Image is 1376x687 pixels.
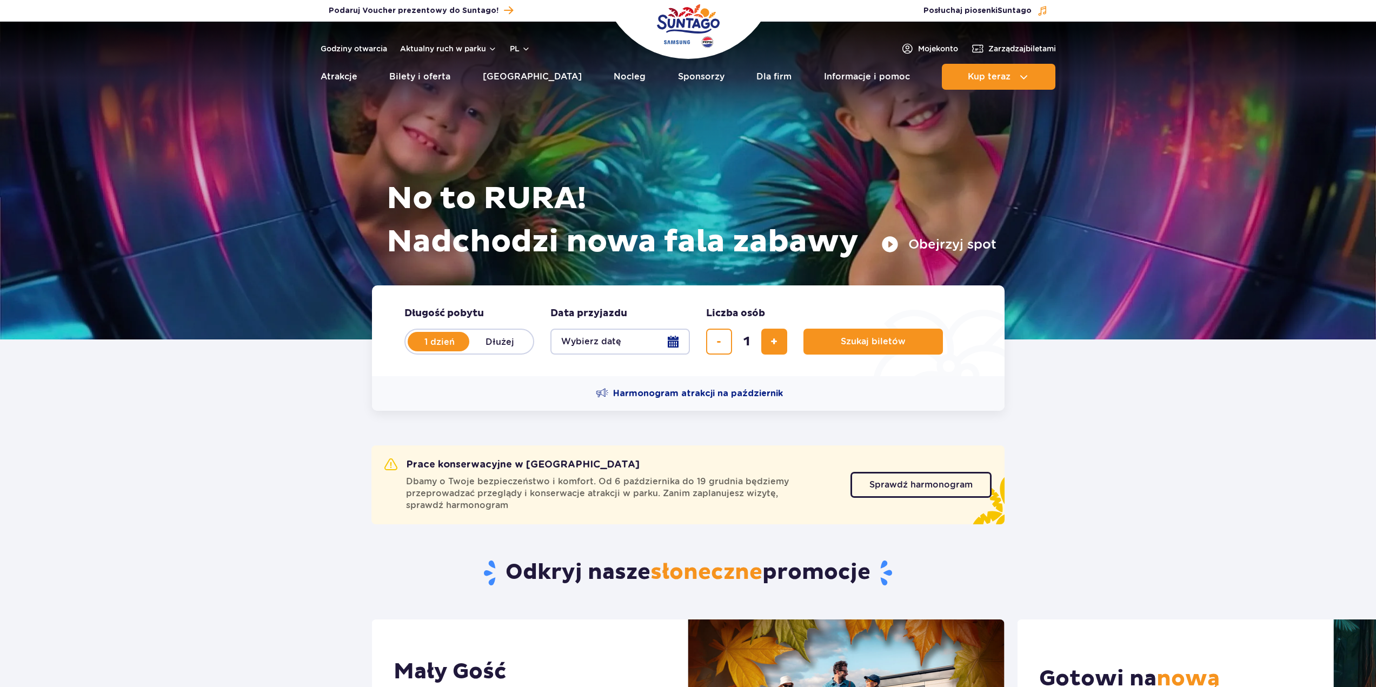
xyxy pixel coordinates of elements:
[869,481,973,489] span: Sprawdź harmonogram
[971,42,1056,55] a: Zarządzajbiletami
[406,476,837,511] span: Dbamy o Twoje bezpieczeństwo i komfort. Od 6 października do 19 grudnia będziemy przeprowadzać pr...
[706,329,732,355] button: usuń bilet
[404,307,484,320] span: Długość pobytu
[329,5,498,16] span: Podaruj Voucher prezentowy do Suntago!
[550,329,690,355] button: Wybierz datę
[850,472,992,498] a: Sprawdź harmonogram
[824,64,910,90] a: Informacje i pomoc
[678,64,724,90] a: Sponsorzy
[329,3,513,18] a: Podaruj Voucher prezentowy do Suntago!
[321,64,357,90] a: Atrakcje
[409,330,470,353] label: 1 dzień
[387,177,996,264] h1: No to RURA! Nadchodzi nowa fala zabawy
[881,236,996,253] button: Obejrzyj spot
[998,7,1032,15] span: Suntago
[761,329,787,355] button: dodaj bilet
[550,307,627,320] span: Data przyjazdu
[988,43,1056,54] span: Zarządzaj biletami
[483,64,582,90] a: [GEOGRAPHIC_DATA]
[650,559,762,586] span: słoneczne
[923,5,1048,16] button: Posłuchaj piosenkiSuntago
[706,307,765,320] span: Liczba osób
[389,64,450,90] a: Bilety i oferta
[923,5,1032,16] span: Posłuchaj piosenki
[372,285,1005,376] form: Planowanie wizyty w Park of Poland
[918,43,958,54] span: Moje konto
[803,329,943,355] button: Szukaj biletów
[510,43,530,54] button: pl
[469,330,531,353] label: Dłużej
[942,64,1055,90] button: Kup teraz
[384,458,640,471] h2: Prace konserwacyjne w [GEOGRAPHIC_DATA]
[614,64,646,90] a: Nocleg
[596,387,783,400] a: Harmonogram atrakcji na październik
[321,43,387,54] a: Godziny otwarcia
[841,337,906,346] span: Szukaj biletów
[371,559,1005,587] h2: Odkryj nasze promocje
[734,329,760,355] input: liczba biletów
[901,42,958,55] a: Mojekonto
[968,72,1011,82] span: Kup teraz
[613,388,783,399] span: Harmonogram atrakcji na październik
[756,64,792,90] a: Dla firm
[400,44,497,53] button: Aktualny ruch w parku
